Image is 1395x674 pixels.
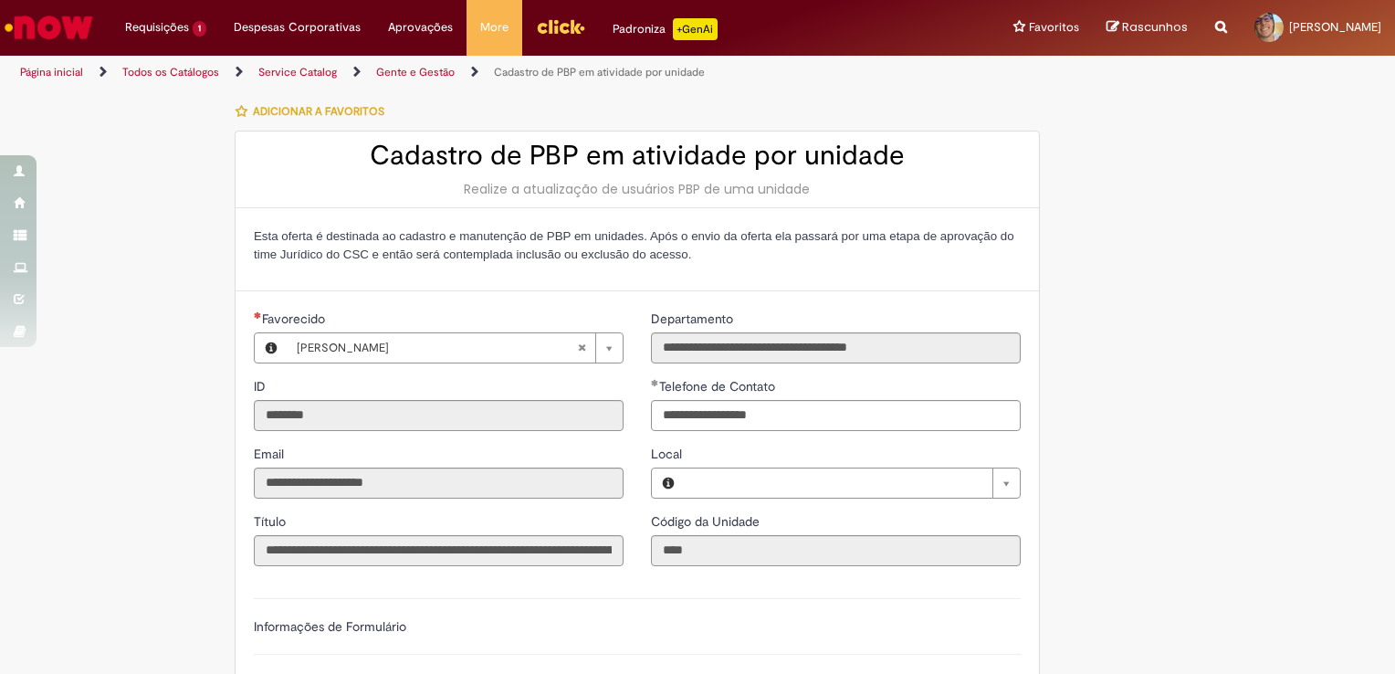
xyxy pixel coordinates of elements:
[651,310,737,328] label: Somente leitura - Departamento
[494,65,705,79] a: Cadastro de PBP em atividade por unidade
[14,56,917,90] ul: Trilhas de página
[125,18,189,37] span: Requisições
[613,18,718,40] div: Padroniza
[254,141,1021,171] h2: Cadastro de PBP em atividade por unidade
[651,512,763,531] label: Somente leitura - Código da Unidade
[651,513,763,530] span: Somente leitura - Código da Unidade
[234,18,361,37] span: Despesas Corporativas
[254,512,289,531] label: Somente leitura - Título
[536,13,585,40] img: click_logo_yellow_360x200.png
[673,18,718,40] p: +GenAi
[568,333,595,363] abbr: Limpar campo Favorecido
[254,229,1014,261] span: Esta oferta é destinada ao cadastro e manutenção de PBP em unidades. Após o envio da oferta ela p...
[288,333,623,363] a: [PERSON_NAME]Limpar campo Favorecido
[659,378,779,395] span: Telefone de Contato
[254,445,288,463] label: Somente leitura - Email
[254,400,624,431] input: ID
[254,180,1021,198] div: Realize a atualização de usuários PBP de uma unidade
[254,513,289,530] span: Somente leitura - Título
[651,379,659,386] span: Obrigatório Preenchido
[258,65,337,79] a: Service Catalog
[1029,18,1079,37] span: Favoritos
[255,333,288,363] button: Favorecido, Visualizar este registro Pedro Henrique De Oliveira Alves
[254,618,406,635] label: Informações de Formulário
[262,311,329,327] span: Necessários - Favorecido
[254,378,269,395] span: Somente leitura - ID
[1289,19,1381,35] span: [PERSON_NAME]
[235,92,394,131] button: Adicionar a Favoritos
[193,21,206,37] span: 1
[254,535,624,566] input: Título
[651,311,737,327] span: Somente leitura - Departamento
[651,535,1021,566] input: Código da Unidade
[122,65,219,79] a: Todos os Catálogos
[1107,19,1188,37] a: Rascunhos
[651,446,686,462] span: Local
[254,468,624,499] input: Email
[652,469,685,498] button: Local, Visualizar este registro
[388,18,453,37] span: Aprovações
[651,400,1021,431] input: Telefone de Contato
[254,377,269,395] label: Somente leitura - ID
[297,333,577,363] span: [PERSON_NAME]
[253,104,384,119] span: Adicionar a Favoritos
[20,65,83,79] a: Página inicial
[376,65,455,79] a: Gente e Gestão
[254,446,288,462] span: Somente leitura - Email
[685,469,1020,498] a: Limpar campo Local
[651,332,1021,363] input: Departamento
[2,9,96,46] img: ServiceNow
[480,18,509,37] span: More
[254,311,262,319] span: Obrigatório Preenchido
[1122,18,1188,36] span: Rascunhos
